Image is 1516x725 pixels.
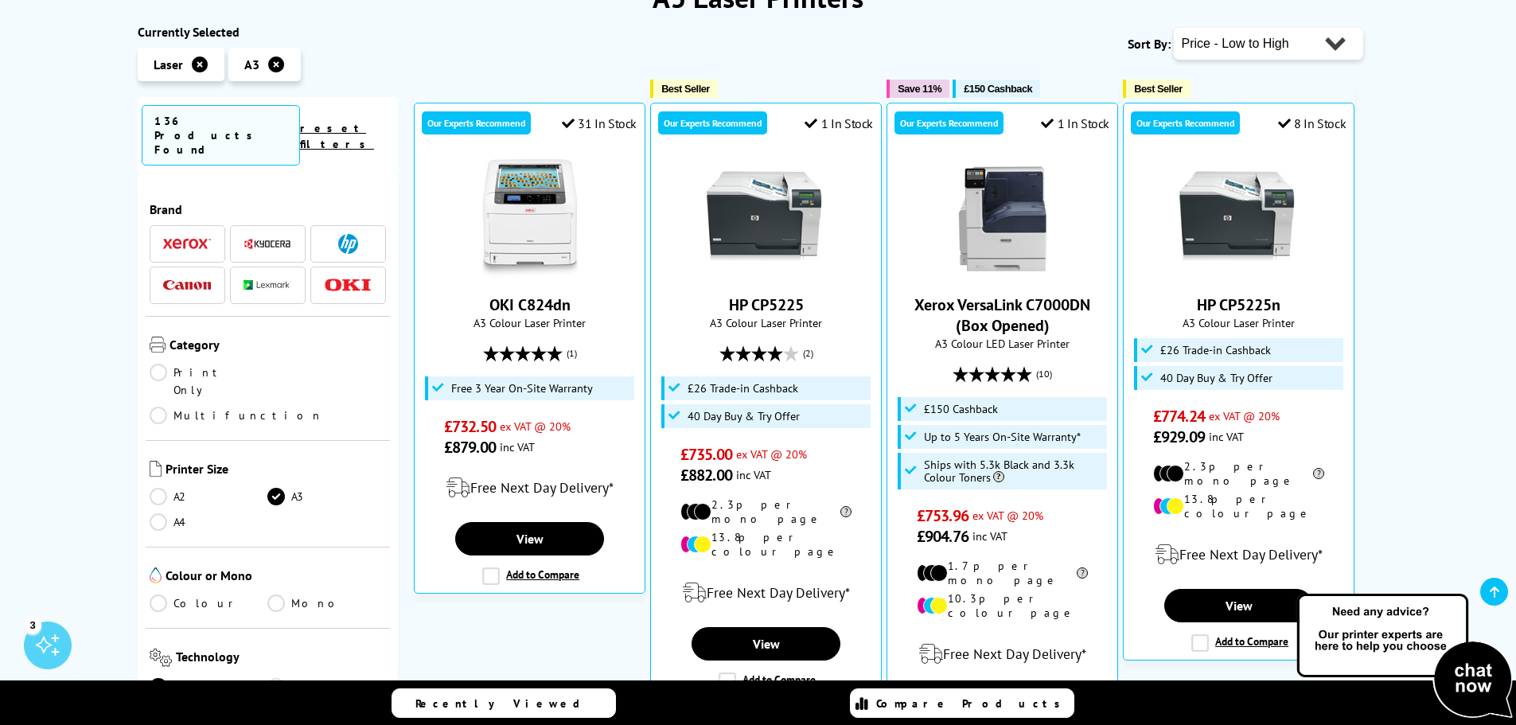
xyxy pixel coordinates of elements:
span: £150 Cashback [924,403,998,415]
li: 2.3p per mono page [680,497,852,526]
span: Up to 5 Years On-Site Warranty* [924,431,1081,443]
span: (10) [1036,359,1052,389]
li: 2.3p per mono page [1153,459,1324,488]
img: HP [338,234,358,254]
span: (1) [567,338,577,368]
img: HP CP5225 [707,159,826,279]
li: 13.8p per colour page [1153,492,1324,520]
a: Recently Viewed [392,688,616,718]
span: 40 Day Buy & Try Offer [1160,372,1272,384]
a: HP [324,234,372,254]
span: £774.24 [1153,406,1205,427]
button: Best Seller [1123,80,1191,98]
a: Mono [267,594,386,612]
div: 1 In Stock [805,115,873,131]
img: Canon [163,280,211,290]
a: Kyocera [244,234,291,254]
img: Xerox [163,238,211,249]
li: 10.3p per colour page [917,591,1088,620]
img: Category [150,337,166,353]
a: reset filters [300,121,374,151]
a: Xerox VersaLink C7000DN (Box Opened) [943,266,1062,282]
a: Multifunction [150,407,323,424]
a: HP CP5225n [1197,294,1280,315]
span: Printer Size [166,461,387,480]
span: £879.00 [444,437,496,458]
a: View [455,522,603,555]
button: Best Seller [650,80,718,98]
span: A3 Colour Laser Printer [423,315,637,330]
a: View [692,627,840,661]
button: £150 Cashback [953,80,1040,98]
span: £882.00 [680,465,732,485]
img: Lexmark [244,280,291,290]
div: 31 In Stock [562,115,637,131]
span: inc VAT [500,439,535,454]
a: HP CP5225 [707,266,826,282]
a: View [1164,589,1312,622]
li: 1.7p per mono page [917,559,1088,587]
div: modal_delivery [423,466,637,510]
span: Colour or Mono [166,567,387,587]
span: inc VAT [736,467,771,482]
a: Xerox [163,234,211,254]
span: Ships with 5.3k Black and 3.3k Colour Toners [924,458,1104,484]
span: A3 Colour LED Laser Printer [895,336,1109,351]
span: Save 11% [898,83,941,95]
img: Technology [150,649,173,667]
a: OKI C824dn [470,266,590,282]
img: HP CP5225n [1179,159,1299,279]
div: modal_delivery [659,571,873,615]
span: A3 Colour Laser Printer [659,315,873,330]
span: A3 [244,57,259,72]
li: 13.8p per colour page [680,530,852,559]
span: £929.09 [1153,427,1205,447]
span: (2) [803,338,813,368]
img: Kyocera [244,238,291,250]
div: Our Experts Recommend [894,111,1004,134]
a: Compare Products [850,688,1074,718]
div: modal_delivery [895,632,1109,676]
span: ex VAT @ 20% [500,419,571,434]
a: Xerox VersaLink C7000DN (Box Opened) [914,294,1090,336]
div: modal_delivery [1132,532,1346,577]
label: Add to Compare [719,672,816,690]
img: Xerox VersaLink C7000DN (Box Opened) [943,159,1062,279]
a: OKI C824dn [489,294,571,315]
div: Currently Selected [138,24,399,40]
img: OKI C824dn [470,159,590,279]
a: A3 [267,488,386,505]
span: Laser [154,57,183,72]
span: 136 Products Found [142,105,301,166]
span: Technology [176,649,386,670]
a: Colour [150,594,268,612]
span: 40 Day Buy & Try Offer [688,410,800,423]
span: Free 3 Year On-Site Warranty [451,382,593,395]
img: OKI [324,279,372,292]
img: Open Live Chat window [1293,591,1516,722]
span: Compare Products [876,696,1069,711]
label: Add to Compare [482,567,579,585]
span: £732.50 [444,416,496,437]
div: 1 In Stock [1041,115,1109,131]
div: Our Experts Recommend [422,111,531,134]
a: Canon [163,275,211,295]
span: £904.76 [917,526,968,547]
span: Sort By: [1128,36,1171,52]
img: Colour or Mono [150,567,162,583]
label: Add to Compare [1191,634,1288,652]
div: Our Experts Recommend [658,111,767,134]
a: Laser [150,678,268,696]
span: Recently Viewed [415,696,596,711]
button: Save 11% [887,80,949,98]
span: £150 Cashback [964,83,1032,95]
span: £735.00 [680,444,732,465]
span: inc VAT [1209,429,1244,444]
div: Our Experts Recommend [1131,111,1240,134]
a: Print Only [150,364,268,399]
span: Brand [150,201,387,217]
span: ex VAT @ 20% [736,446,807,462]
span: Best Seller [1134,83,1183,95]
span: £26 Trade-in Cashback [1160,344,1271,357]
a: A4 [150,513,268,531]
